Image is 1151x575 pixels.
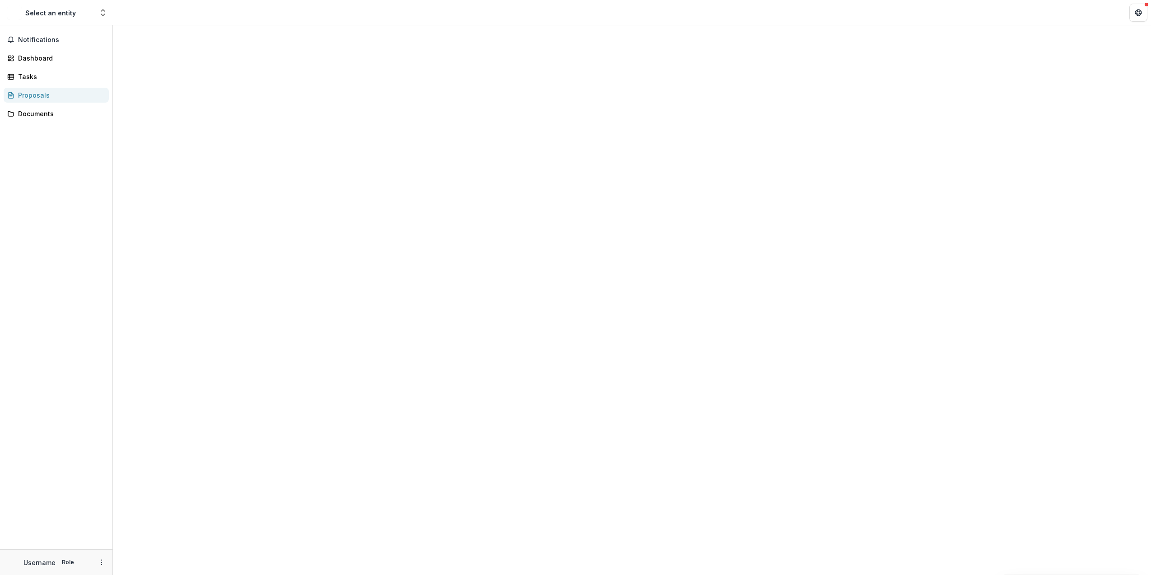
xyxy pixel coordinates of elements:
[1129,4,1147,22] button: Get Help
[18,53,102,63] div: Dashboard
[4,88,109,103] a: Proposals
[4,106,109,121] a: Documents
[23,558,56,567] p: Username
[96,557,107,568] button: More
[18,36,105,44] span: Notifications
[4,69,109,84] a: Tasks
[18,90,102,100] div: Proposals
[25,8,76,18] div: Select an entity
[18,72,102,81] div: Tasks
[4,51,109,66] a: Dashboard
[4,33,109,47] button: Notifications
[97,4,109,22] button: Open entity switcher
[59,558,77,566] p: Role
[18,109,102,118] div: Documents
